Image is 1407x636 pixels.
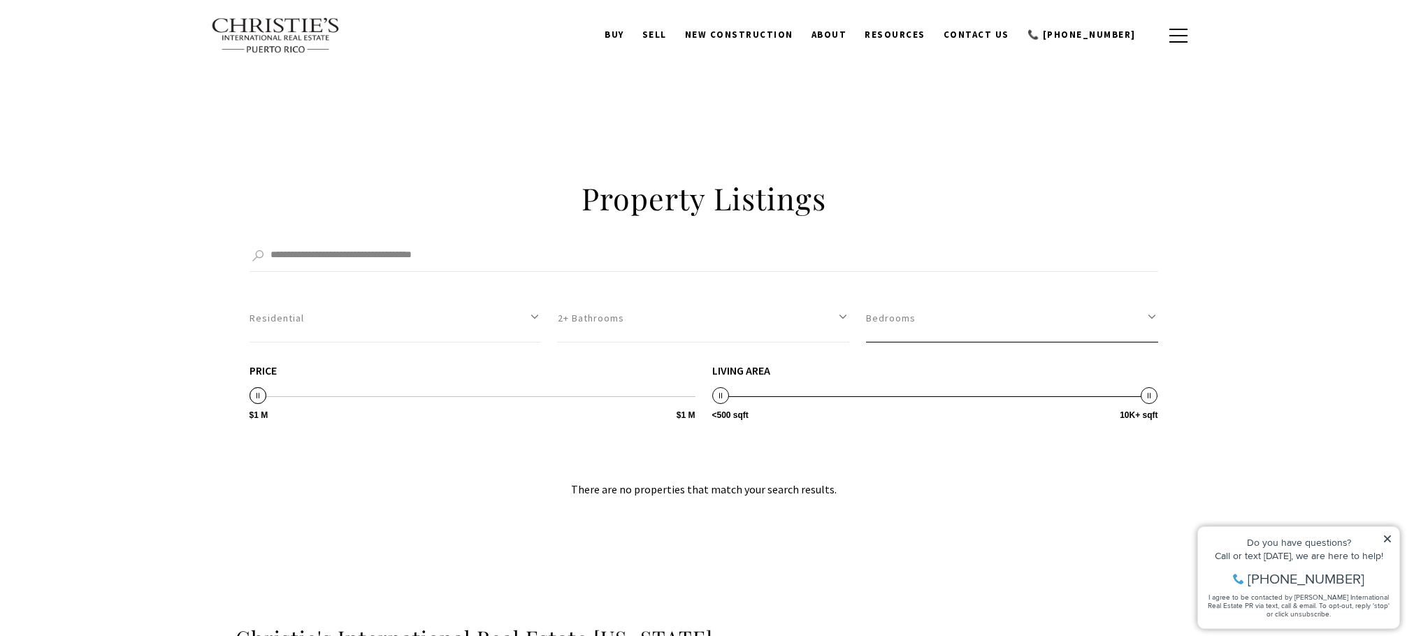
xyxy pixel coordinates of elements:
[57,66,174,80] span: [PHONE_NUMBER]
[17,86,199,113] span: I agree to be contacted by [PERSON_NAME] International Real Estate PR via text, call & email. To ...
[856,22,935,48] a: Resources
[1018,22,1145,48] a: call 9393373000
[596,22,633,48] a: BUY
[1027,29,1136,41] span: 📞 [PHONE_NUMBER]
[211,17,341,54] img: Christie's International Real Estate text transparent background
[712,411,749,419] span: <500 sqft
[250,411,268,419] span: $1 M
[250,240,1158,272] input: Search by Address, City, or Neighborhood
[250,480,1158,499] p: There are no properties that match your search results.
[558,294,849,342] button: 2+ Bathrooms
[1145,28,1160,43] a: search
[250,294,541,342] button: Residential
[1120,411,1157,419] span: 10K+ sqft
[685,29,793,41] span: New Construction
[352,179,1055,218] h2: Property Listings
[15,31,202,41] div: Do you have questions?
[1160,15,1197,56] button: button
[802,22,856,48] a: About
[15,45,202,55] div: Call or text [DATE], we are here to help!
[677,411,695,419] span: $1 M
[676,22,802,48] a: New Construction
[944,29,1009,41] span: Contact Us
[935,22,1018,48] a: Contact Us
[633,22,676,48] a: SELL
[866,294,1157,342] button: Bedrooms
